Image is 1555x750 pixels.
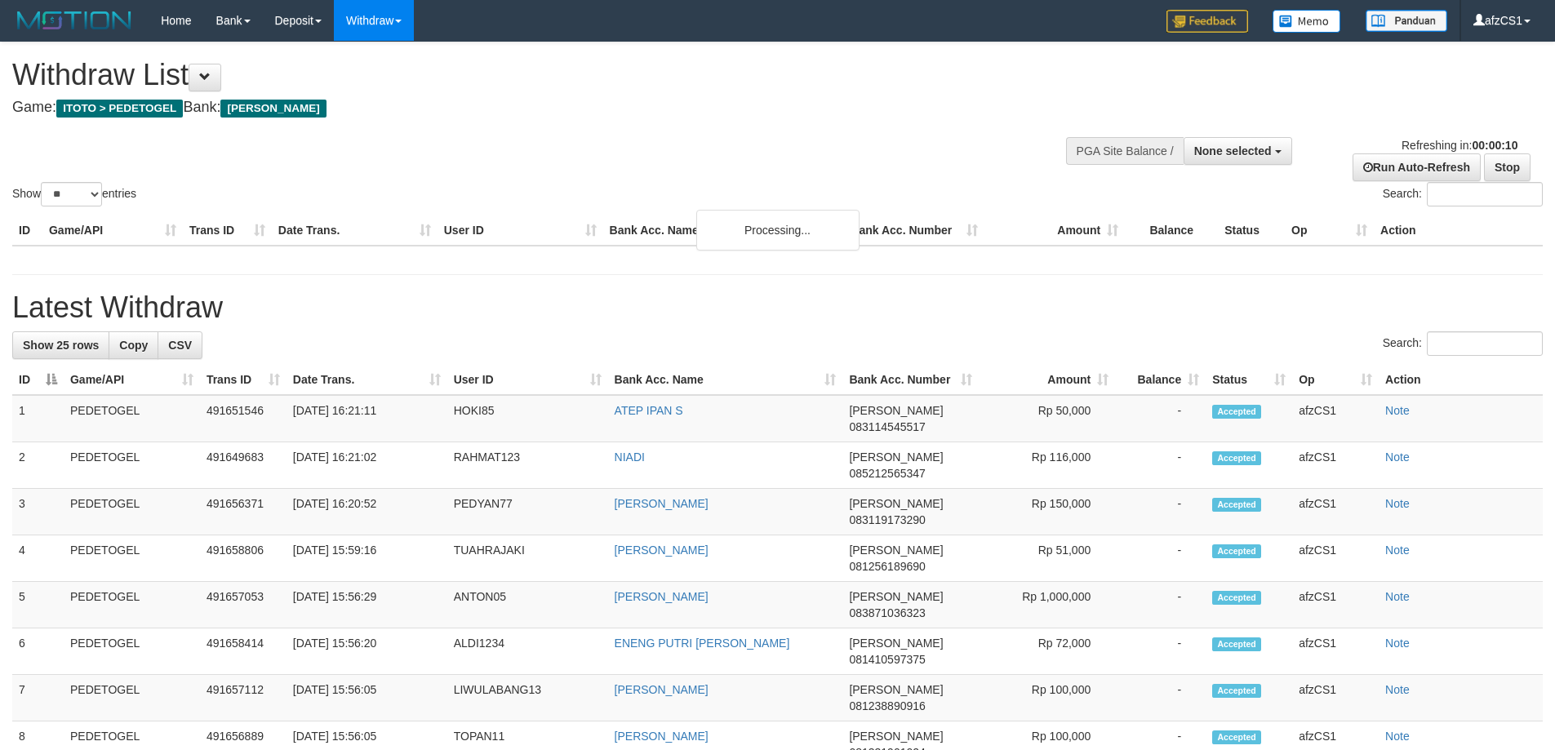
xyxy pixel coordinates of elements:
[12,182,136,206] label: Show entries
[12,675,64,721] td: 7
[12,215,42,246] th: ID
[287,442,447,489] td: [DATE] 16:21:02
[200,582,287,628] td: 491657053
[42,215,183,246] th: Game/API
[615,497,709,510] a: [PERSON_NAME]
[849,590,943,603] span: [PERSON_NAME]
[1292,582,1379,628] td: afzCS1
[64,489,200,535] td: PEDETOGEL
[849,653,925,666] span: Copy 081410597375 to clipboard
[1066,137,1184,165] div: PGA Site Balance /
[849,606,925,619] span: Copy 083871036323 to clipboard
[1402,139,1517,152] span: Refreshing in:
[56,100,183,118] span: ITOTO > PEDETOGEL
[12,365,64,395] th: ID: activate to sort column descending
[447,535,608,582] td: TUAHRAJAKI
[1385,683,1410,696] a: Note
[200,442,287,489] td: 491649683
[200,535,287,582] td: 491658806
[615,683,709,696] a: [PERSON_NAME]
[1115,395,1206,442] td: -
[979,582,1115,628] td: Rp 1,000,000
[1292,535,1379,582] td: afzCS1
[1366,10,1447,32] img: panduan.png
[1285,215,1374,246] th: Op
[849,497,943,510] span: [PERSON_NAME]
[1292,489,1379,535] td: afzCS1
[849,450,943,464] span: [PERSON_NAME]
[615,637,790,650] a: ENENG PUTRI [PERSON_NAME]
[1115,442,1206,489] td: -
[984,215,1125,246] th: Amount
[849,560,925,573] span: Copy 081256189690 to clipboard
[287,535,447,582] td: [DATE] 15:59:16
[287,628,447,675] td: [DATE] 15:56:20
[1125,215,1218,246] th: Balance
[979,489,1115,535] td: Rp 150,000
[12,291,1543,324] h1: Latest Withdraw
[979,442,1115,489] td: Rp 116,000
[1427,331,1543,356] input: Search:
[1374,215,1543,246] th: Action
[615,730,709,743] a: [PERSON_NAME]
[447,582,608,628] td: ANTON05
[1292,628,1379,675] td: afzCS1
[1385,497,1410,510] a: Note
[1385,637,1410,650] a: Note
[1166,10,1248,33] img: Feedback.jpg
[64,628,200,675] td: PEDETOGEL
[842,365,979,395] th: Bank Acc. Number: activate to sort column ascending
[1212,637,1261,651] span: Accepted
[12,8,136,33] img: MOTION_logo.png
[200,628,287,675] td: 491658414
[603,215,845,246] th: Bank Acc. Name
[200,395,287,442] td: 491651546
[1385,544,1410,557] a: Note
[1115,365,1206,395] th: Balance: activate to sort column ascending
[849,404,943,417] span: [PERSON_NAME]
[23,339,99,352] span: Show 25 rows
[64,535,200,582] td: PEDETOGEL
[200,489,287,535] td: 491656371
[12,582,64,628] td: 5
[64,582,200,628] td: PEDETOGEL
[979,395,1115,442] td: Rp 50,000
[12,100,1020,116] h4: Game: Bank:
[200,365,287,395] th: Trans ID: activate to sort column ascending
[844,215,984,246] th: Bank Acc. Number
[109,331,158,359] a: Copy
[1484,153,1531,181] a: Stop
[849,699,925,712] span: Copy 081238890916 to clipboard
[696,210,860,251] div: Processing...
[615,450,645,464] a: NIADI
[1292,395,1379,442] td: afzCS1
[1212,544,1261,558] span: Accepted
[849,683,943,696] span: [PERSON_NAME]
[1206,365,1292,395] th: Status: activate to sort column ascending
[12,442,64,489] td: 2
[979,675,1115,721] td: Rp 100,000
[1427,182,1543,206] input: Search:
[158,331,202,359] a: CSV
[64,365,200,395] th: Game/API: activate to sort column ascending
[979,535,1115,582] td: Rp 51,000
[615,544,709,557] a: [PERSON_NAME]
[849,730,943,743] span: [PERSON_NAME]
[41,182,102,206] select: Showentries
[287,675,447,721] td: [DATE] 15:56:05
[447,442,608,489] td: RAHMAT123
[1385,450,1410,464] a: Note
[1385,730,1410,743] a: Note
[64,675,200,721] td: PEDETOGEL
[615,590,709,603] a: [PERSON_NAME]
[438,215,603,246] th: User ID
[1385,590,1410,603] a: Note
[12,628,64,675] td: 6
[1385,404,1410,417] a: Note
[1212,684,1261,698] span: Accepted
[183,215,272,246] th: Trans ID
[1292,442,1379,489] td: afzCS1
[168,339,192,352] span: CSV
[1472,139,1517,152] strong: 00:00:10
[447,365,608,395] th: User ID: activate to sort column ascending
